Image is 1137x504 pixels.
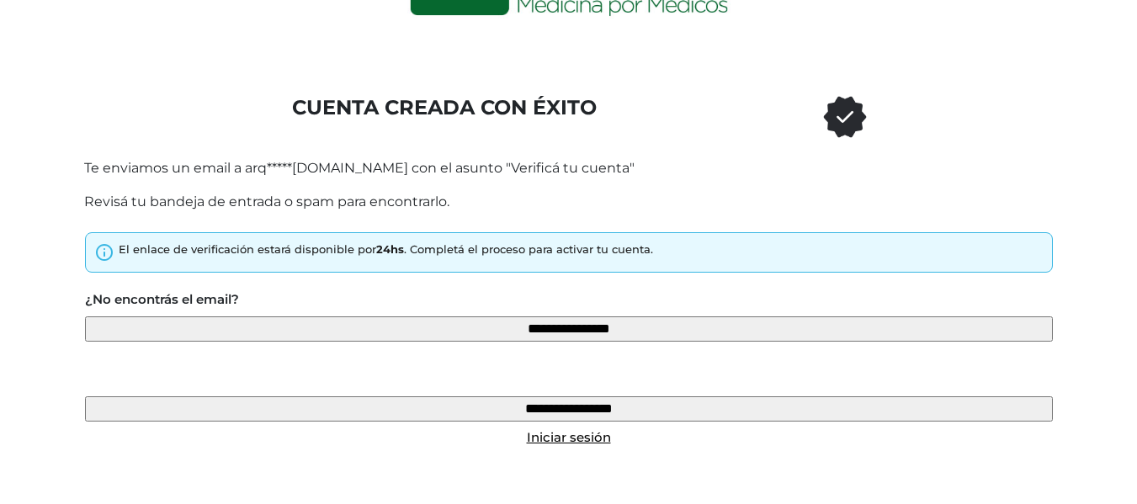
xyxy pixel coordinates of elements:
[84,192,1054,212] p: Revisá tu bandeja de entrada o spam para encontrarlo.
[244,96,646,120] h1: CUENTA CREADA CON ÉXITO
[119,241,653,258] div: El enlace de verificación estará disponible por . Completá el proceso para activar tu cuenta.
[84,158,1054,178] p: Te enviamos un email a arq*****[DOMAIN_NAME] con el asunto "Verificá tu cuenta"
[527,429,611,445] a: Iniciar sesión
[376,242,404,256] strong: 24hs
[85,290,239,310] label: ¿No encontrás el email?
